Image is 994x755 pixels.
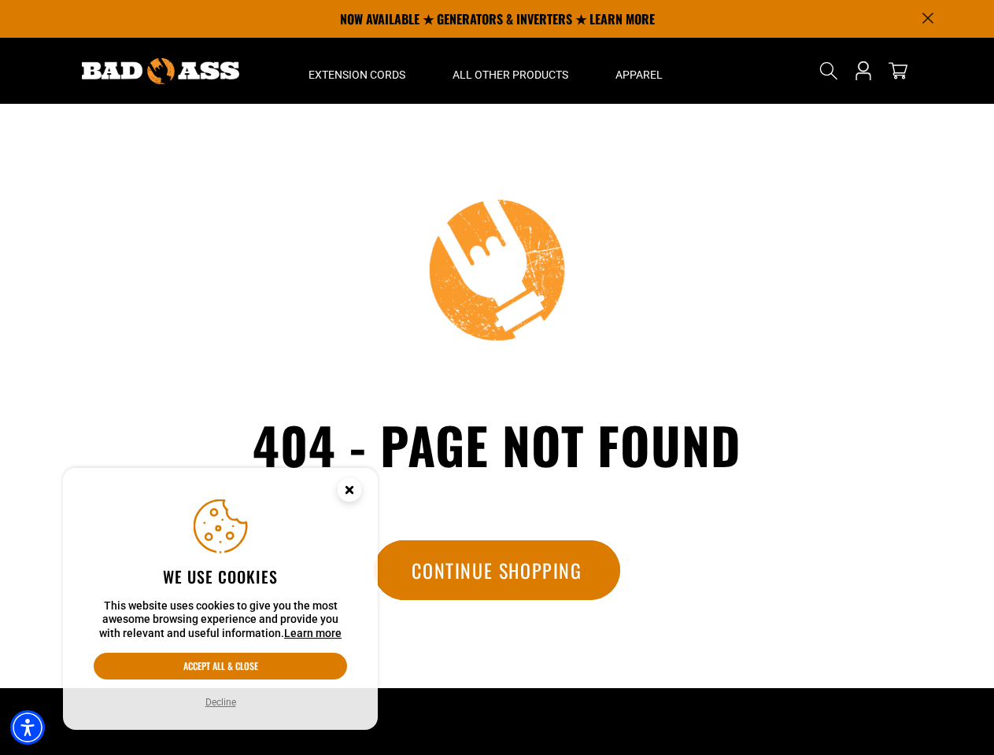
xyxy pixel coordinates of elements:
p: This website uses cookies to give you the most awesome browsing experience and provide you with r... [94,599,347,641]
div: Accessibility Menu [10,710,45,745]
span: All Other Products [453,68,568,82]
summary: Search [816,58,841,83]
img: 404 - Page not found [419,192,576,349]
button: Decline [201,694,241,710]
summary: Extension Cords [285,38,429,104]
summary: Apparel [592,38,686,104]
button: Close this option [321,468,378,517]
a: Open this option [851,38,876,104]
a: cart [885,61,911,80]
a: Continue Shopping [374,540,619,600]
aside: Cookie Consent [63,468,378,731]
a: This website uses cookies to give you the most awesome browsing experience and provide you with r... [284,627,342,639]
span: Apparel [615,68,663,82]
summary: All Other Products [429,38,592,104]
button: Accept all & close [94,653,347,679]
span: Extension Cords [309,68,405,82]
h2: We use cookies [94,566,347,587]
img: Bad Ass Extension Cords [82,58,239,84]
